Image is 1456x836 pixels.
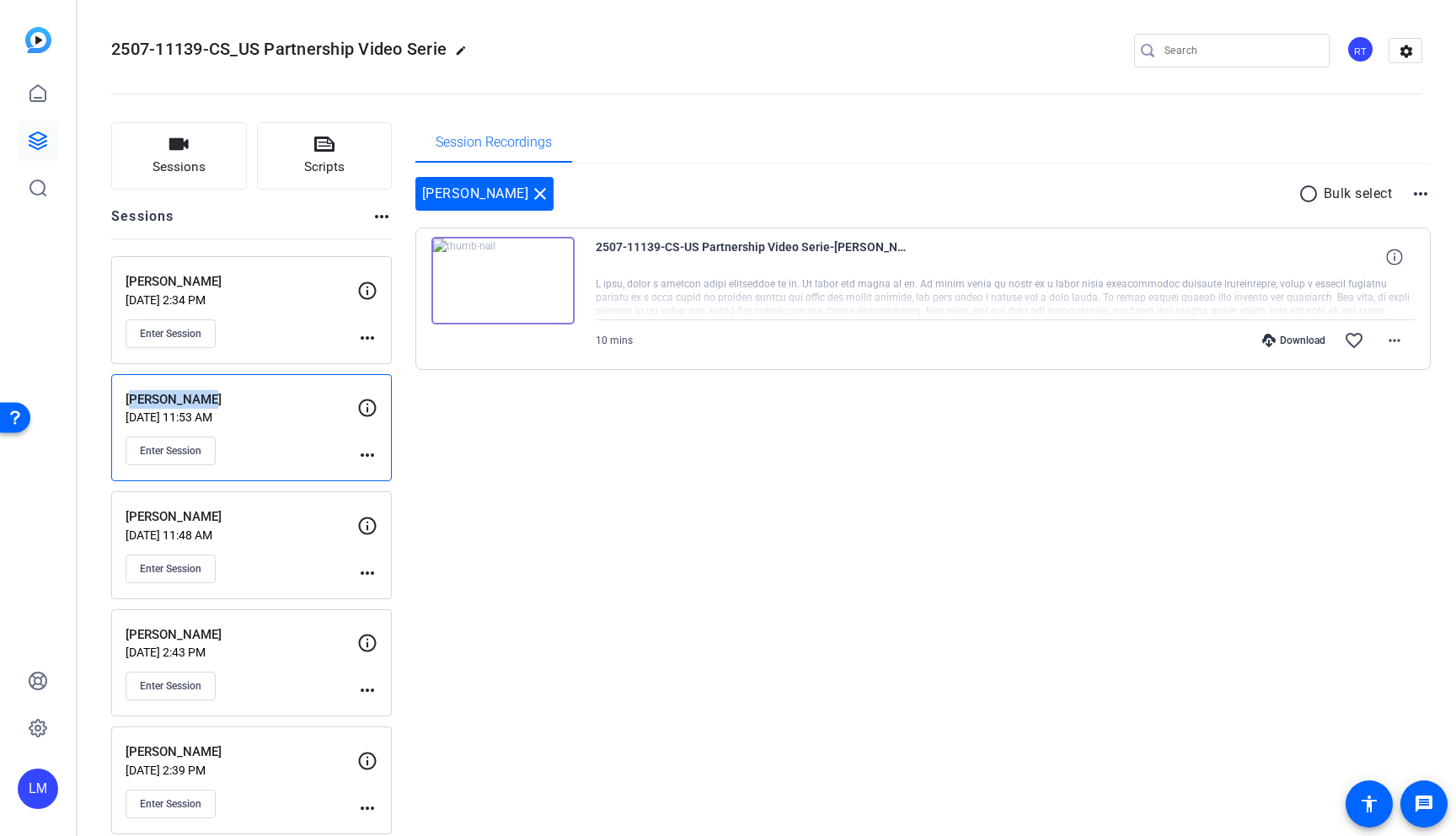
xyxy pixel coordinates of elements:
span: Enter Session [140,562,201,576]
span: Scripts [304,158,345,177]
p: Bulk select [1324,184,1393,204]
mat-icon: favorite_border [1344,330,1364,351]
span: Enter Session [140,327,201,340]
span: Enter Session [140,444,201,458]
mat-icon: accessibility [1359,794,1379,814]
button: Enter Session [126,437,216,465]
mat-icon: more_horiz [357,680,377,700]
button: Enter Session [126,672,216,700]
button: Scripts [257,122,393,190]
div: Download [1254,334,1334,347]
p: [PERSON_NAME] [126,390,357,410]
p: [PERSON_NAME] [126,272,357,292]
p: [PERSON_NAME] [126,625,357,645]
div: RT [1346,35,1374,63]
mat-icon: more_horiz [372,206,392,227]
button: Enter Session [126,319,216,348]
mat-icon: close [530,184,550,204]
h2: Sessions [111,206,174,238]
mat-icon: settings [1389,39,1423,64]
img: thumb-nail [431,237,575,324]
span: Enter Session [140,679,201,693]
input: Search [1164,40,1316,61]
ngx-avatar: Rob Thomas [1346,35,1376,65]
button: Enter Session [126,790,216,818]
div: LM [18,769,58,809]
img: blue-gradient.svg [25,27,51,53]
span: 2507-11139-CS_US Partnership Video Serie [111,39,447,59]
button: Enter Session [126,555,216,583]
mat-icon: more_horiz [357,445,377,465]
mat-icon: edit [455,45,475,65]
mat-icon: radio_button_unchecked [1298,184,1324,204]
span: Enter Session [140,797,201,811]
mat-icon: more_horiz [357,328,377,348]
span: Sessions [153,158,206,177]
p: [DATE] 2:39 PM [126,764,357,777]
p: [DATE] 11:53 AM [126,410,357,424]
p: [PERSON_NAME] [126,507,357,527]
mat-icon: message [1414,794,1434,814]
div: [PERSON_NAME] [415,177,554,211]
mat-icon: more_horiz [1410,184,1431,204]
span: 10 mins [596,335,633,346]
p: [DATE] 2:43 PM [126,646,357,659]
mat-icon: more_horiz [357,798,377,818]
mat-icon: more_horiz [357,563,377,583]
p: [PERSON_NAME] [126,742,357,762]
p: [DATE] 2:34 PM [126,293,357,307]
span: 2507-11139-CS-US Partnership Video Serie-[PERSON_NAME]-[PERSON_NAME]-2025-08-18-10-35-47-315-0 [596,237,907,277]
p: [DATE] 11:48 AM [126,528,357,542]
mat-icon: more_horiz [1384,330,1405,351]
span: Session Recordings [436,136,552,149]
button: Sessions [111,122,247,190]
